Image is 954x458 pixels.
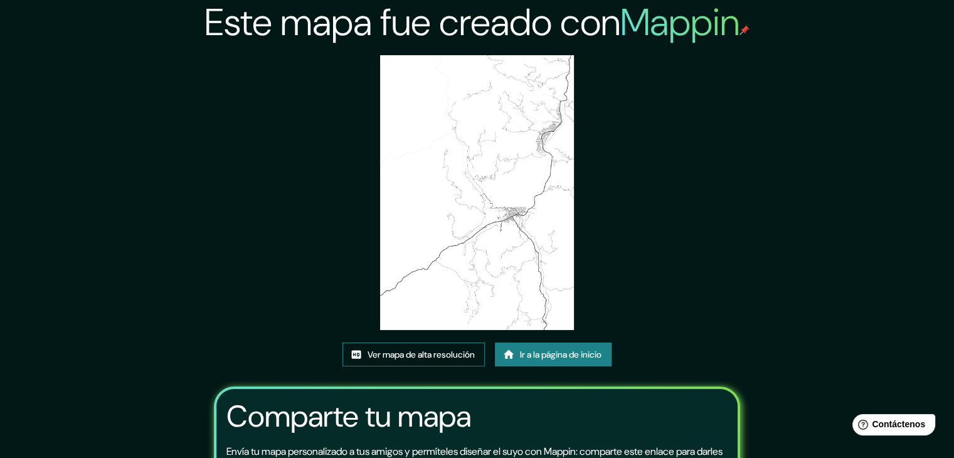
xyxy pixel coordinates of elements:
[495,343,612,366] a: Ir a la página de inicio
[368,349,475,360] font: Ver mapa de alta resolución
[842,409,940,444] iframe: Lanzador de widgets de ayuda
[739,25,750,35] img: pin de mapeo
[342,343,485,366] a: Ver mapa de alta resolución
[226,397,471,436] font: Comparte tu mapa
[380,55,575,330] img: created-map
[520,349,602,360] font: Ir a la página de inicio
